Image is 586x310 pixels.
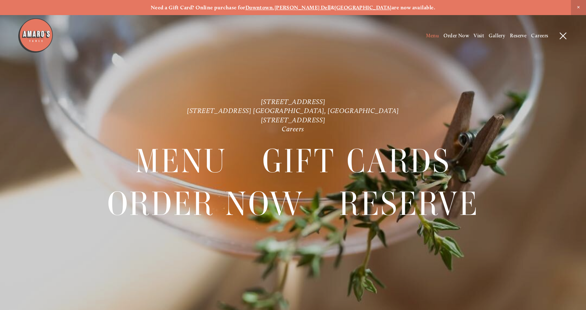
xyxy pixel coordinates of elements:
[261,116,325,124] a: [STREET_ADDRESS]
[261,98,325,106] a: [STREET_ADDRESS]
[474,33,484,39] a: Visit
[275,4,331,11] a: [PERSON_NAME] Dell
[18,18,53,53] img: Amaro's Table
[245,4,273,11] a: Downtown
[334,4,392,11] a: [GEOGRAPHIC_DATA]
[392,4,435,11] strong: are now available.
[339,183,479,225] a: Reserve
[531,33,548,39] a: Careers
[331,4,334,11] strong: &
[426,33,439,39] a: Menu
[444,33,469,39] a: Order Now
[510,33,526,39] a: Reserve
[489,33,505,39] a: Gallery
[273,4,274,11] strong: ,
[107,183,304,225] a: Order Now
[187,107,399,115] a: [STREET_ADDRESS] [GEOGRAPHIC_DATA], [GEOGRAPHIC_DATA]
[262,140,451,182] a: Gift Cards
[282,125,304,133] a: Careers
[151,4,245,11] strong: Need a Gift Card? Online purchase for
[135,140,227,182] a: Menu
